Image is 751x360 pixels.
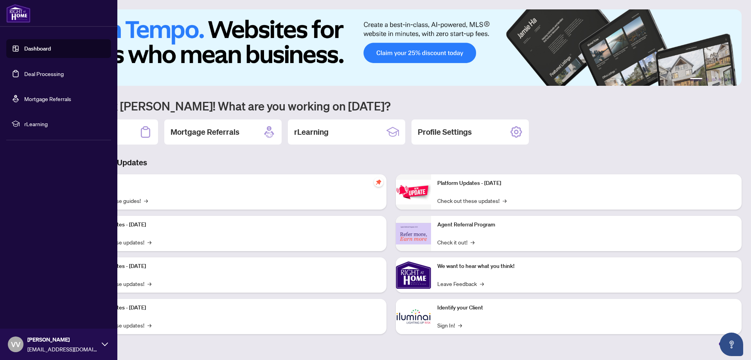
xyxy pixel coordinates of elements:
[437,262,735,271] p: We want to hear what you think!
[437,196,507,205] a: Check out these updates!→
[82,262,380,271] p: Platform Updates - [DATE]
[294,127,329,137] h2: rLearning
[458,321,462,329] span: →
[690,78,702,81] button: 1
[437,304,735,312] p: Identify your Client
[480,279,484,288] span: →
[720,333,743,356] button: Open asap
[437,321,462,329] a: Sign In!→
[27,335,98,344] span: [PERSON_NAME]
[437,238,474,246] a: Check it out!→
[41,98,742,113] h1: Welcome back [PERSON_NAME]! What are you working on [DATE]?
[731,78,734,81] button: 6
[471,238,474,246] span: →
[437,221,735,229] p: Agent Referral Program
[82,221,380,229] p: Platform Updates - [DATE]
[724,78,728,81] button: 5
[171,127,239,137] h2: Mortgage Referrals
[396,180,431,204] img: Platform Updates - June 23, 2025
[82,179,380,188] p: Self-Help
[147,321,151,329] span: →
[41,157,742,168] h3: Brokerage & Industry Updates
[147,279,151,288] span: →
[82,304,380,312] p: Platform Updates - [DATE]
[24,95,71,102] a: Mortgage Referrals
[503,196,507,205] span: →
[24,45,51,52] a: Dashboard
[24,70,64,77] a: Deal Processing
[374,177,383,187] span: pushpin
[712,78,715,81] button: 3
[437,179,735,188] p: Platform Updates - [DATE]
[396,257,431,293] img: We want to hear what you think!
[437,279,484,288] a: Leave Feedback→
[396,223,431,244] img: Agent Referral Program
[27,345,98,353] span: [EMAIL_ADDRESS][DOMAIN_NAME]
[718,78,721,81] button: 4
[144,196,148,205] span: →
[418,127,472,137] h2: Profile Settings
[11,339,20,350] span: VV
[147,238,151,246] span: →
[396,299,431,334] img: Identify your Client
[706,78,709,81] button: 2
[6,4,31,23] img: logo
[41,9,742,86] img: Slide 0
[24,119,106,128] span: rLearning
